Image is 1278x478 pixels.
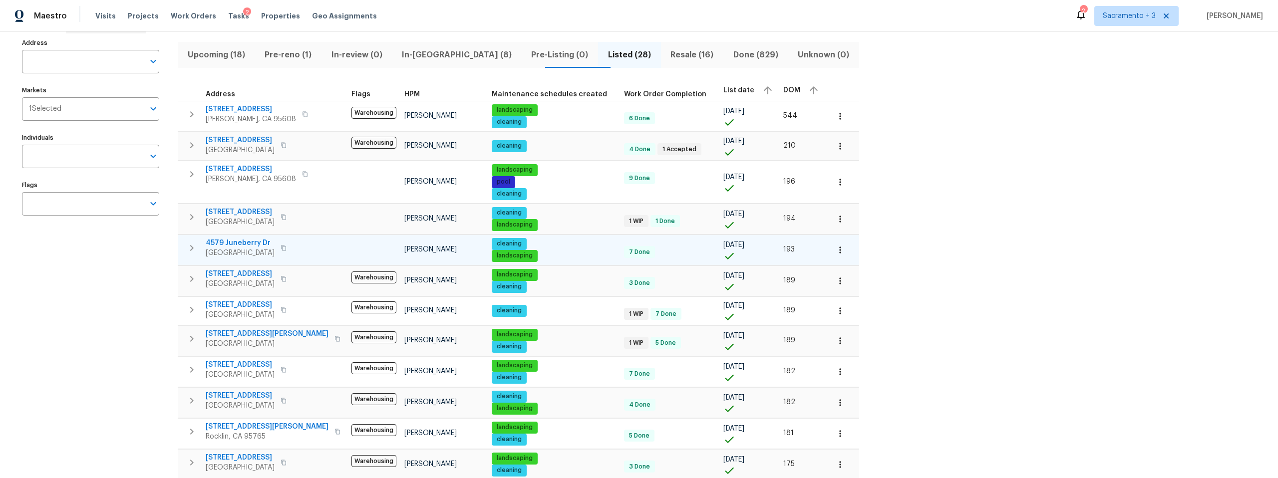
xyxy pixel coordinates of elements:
[493,330,537,339] span: landscaping
[206,329,328,339] span: [STREET_ADDRESS][PERSON_NAME]
[493,106,537,114] span: landscaping
[493,361,537,370] span: landscaping
[729,48,782,62] span: Done (829)
[404,368,457,375] span: [PERSON_NAME]
[404,142,457,149] span: [PERSON_NAME]
[794,48,853,62] span: Unknown (0)
[206,238,275,248] span: 4579 Juneberry Dr
[351,107,396,119] span: Warehousing
[625,145,654,154] span: 4 Done
[206,145,275,155] span: [GEOGRAPHIC_DATA]
[625,339,647,347] span: 1 WIP
[206,370,275,380] span: [GEOGRAPHIC_DATA]
[312,11,377,21] span: Geo Assignments
[351,424,396,436] span: Warehousing
[493,373,526,382] span: cleaning
[651,310,680,318] span: 7 Done
[625,370,654,378] span: 7 Done
[206,391,275,401] span: [STREET_ADDRESS]
[493,209,526,217] span: cleaning
[351,393,396,405] span: Warehousing
[493,270,537,279] span: landscaping
[493,142,526,150] span: cleaning
[493,435,526,444] span: cleaning
[783,178,795,185] span: 196
[206,217,275,227] span: [GEOGRAPHIC_DATA]
[146,197,160,211] button: Open
[625,310,647,318] span: 1 WIP
[404,461,457,468] span: [PERSON_NAME]
[625,279,654,287] span: 3 Done
[351,331,396,343] span: Warehousing
[493,239,526,248] span: cleaning
[493,392,526,401] span: cleaning
[128,11,159,21] span: Projects
[493,423,537,432] span: landscaping
[351,271,396,283] span: Warehousing
[206,91,235,98] span: Address
[723,394,744,401] span: [DATE]
[29,105,61,113] span: 1 Selected
[22,87,159,93] label: Markets
[493,306,526,315] span: cleaning
[723,138,744,145] span: [DATE]
[206,401,275,411] span: [GEOGRAPHIC_DATA]
[404,430,457,437] span: [PERSON_NAME]
[184,48,249,62] span: Upcoming (18)
[604,48,654,62] span: Listed (28)
[206,135,275,145] span: [STREET_ADDRESS]
[351,137,396,149] span: Warehousing
[723,456,744,463] span: [DATE]
[625,114,654,123] span: 6 Done
[625,432,653,440] span: 5 Done
[404,307,457,314] span: [PERSON_NAME]
[206,432,328,442] span: Rocklin, CA 95765
[261,11,300,21] span: Properties
[723,87,754,94] span: List date
[723,211,744,218] span: [DATE]
[493,118,526,126] span: cleaning
[625,463,654,471] span: 3 Done
[22,182,159,188] label: Flags
[493,454,537,463] span: landscaping
[404,399,457,406] span: [PERSON_NAME]
[206,207,275,217] span: [STREET_ADDRESS]
[625,248,654,256] span: 7 Done
[146,54,160,68] button: Open
[723,174,744,181] span: [DATE]
[723,272,744,279] span: [DATE]
[651,339,680,347] span: 5 Done
[206,422,328,432] span: [STREET_ADDRESS][PERSON_NAME]
[783,430,794,437] span: 181
[206,114,296,124] span: [PERSON_NAME], CA 95608
[723,363,744,370] span: [DATE]
[723,425,744,432] span: [DATE]
[404,246,457,253] span: [PERSON_NAME]
[667,48,717,62] span: Resale (16)
[206,269,275,279] span: [STREET_ADDRESS]
[783,246,795,253] span: 193
[624,91,706,98] span: Work Order Completion
[493,282,526,291] span: cleaning
[351,301,396,313] span: Warehousing
[206,310,275,320] span: [GEOGRAPHIC_DATA]
[206,164,296,174] span: [STREET_ADDRESS]
[1103,11,1156,21] span: Sacramento + 3
[493,342,526,351] span: cleaning
[493,404,537,413] span: landscaping
[783,461,795,468] span: 175
[404,337,457,344] span: [PERSON_NAME]
[206,453,275,463] span: [STREET_ADDRESS]
[206,360,275,370] span: [STREET_ADDRESS]
[783,399,795,406] span: 182
[658,145,700,154] span: 1 Accepted
[723,302,744,309] span: [DATE]
[493,178,514,186] span: pool
[493,251,537,260] span: landscaping
[261,48,315,62] span: Pre-reno (1)
[171,11,216,21] span: Work Orders
[528,48,592,62] span: Pre-Listing (0)
[783,277,795,284] span: 189
[95,11,116,21] span: Visits
[404,215,457,222] span: [PERSON_NAME]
